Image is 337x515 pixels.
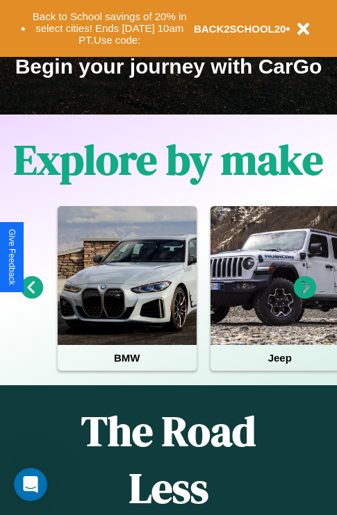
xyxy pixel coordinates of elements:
button: Back to School savings of 20% in select cities! Ends [DATE] 10am PT.Use code: [26,7,194,50]
iframe: Intercom live chat [14,468,47,501]
h1: Explore by make [14,131,323,188]
div: Give Feedback [7,229,17,285]
h4: BMW [58,345,197,371]
b: BACK2SCHOOL20 [194,23,286,35]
